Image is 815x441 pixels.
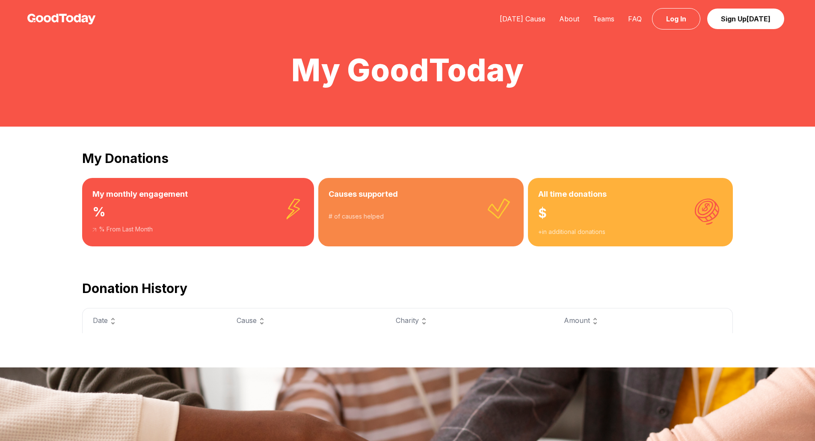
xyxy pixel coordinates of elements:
[538,200,723,228] div: $
[747,15,771,23] span: [DATE]
[552,15,586,23] a: About
[92,188,304,200] h3: My monthly engagement
[538,228,723,236] div: + in additional donations
[92,200,304,225] div: %
[329,212,514,221] div: # of causes helped
[652,8,700,30] a: Log In
[82,151,733,166] h2: My Donations
[538,188,723,200] h3: All time donations
[92,225,304,234] div: % From Last Month
[564,315,722,326] div: Amount
[707,9,784,29] a: Sign Up[DATE]
[621,15,649,23] a: FAQ
[82,281,733,296] h2: Donation History
[237,315,375,326] div: Cause
[586,15,621,23] a: Teams
[493,15,552,23] a: [DATE] Cause
[93,315,216,326] div: Date
[27,14,96,24] img: GoodToday
[396,315,544,326] div: Charity
[329,188,514,200] h3: Causes supported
